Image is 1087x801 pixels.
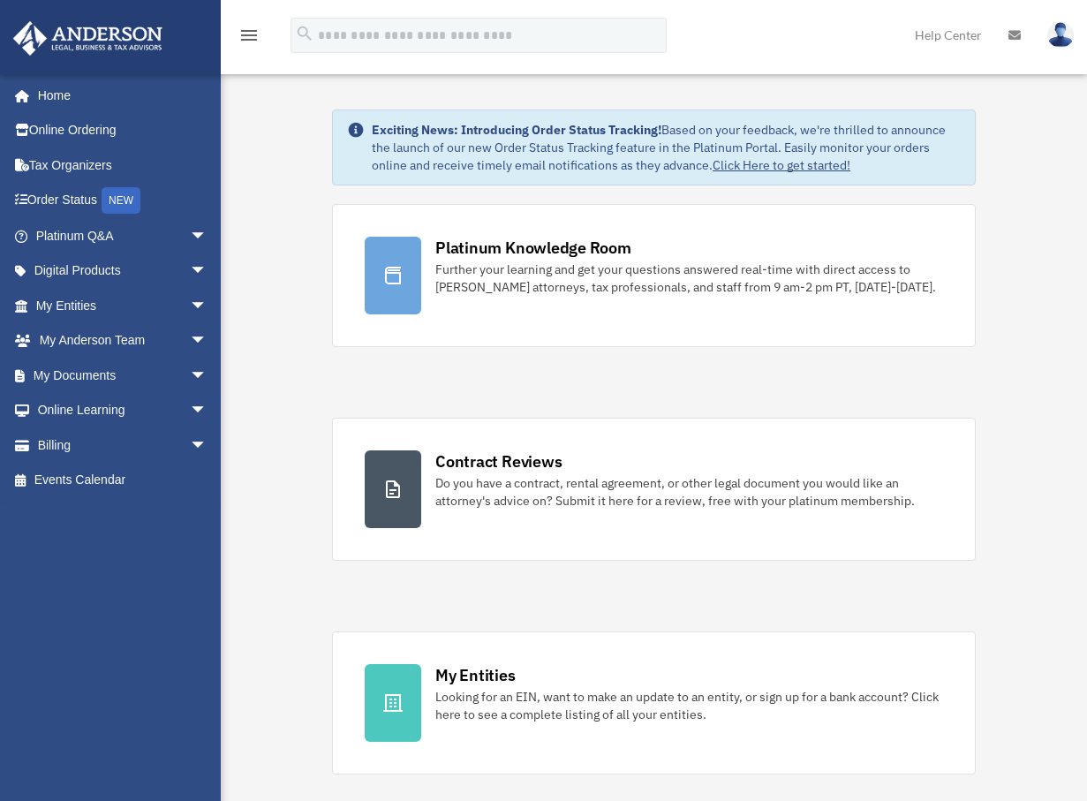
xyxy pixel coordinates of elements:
[12,113,234,148] a: Online Ordering
[1047,22,1074,48] img: User Pic
[332,418,976,561] a: Contract Reviews Do you have a contract, rental agreement, or other legal document you would like...
[12,218,234,253] a: Platinum Q&Aarrow_drop_down
[435,474,943,510] div: Do you have a contract, rental agreement, or other legal document you would like an attorney's ad...
[713,157,850,173] a: Click Here to get started!
[8,21,168,56] img: Anderson Advisors Platinum Portal
[12,147,234,183] a: Tax Organizers
[372,122,661,138] strong: Exciting News: Introducing Order Status Tracking!
[190,393,225,429] span: arrow_drop_down
[12,427,234,463] a: Billingarrow_drop_down
[12,358,234,393] a: My Documentsarrow_drop_down
[238,25,260,46] i: menu
[12,323,234,359] a: My Anderson Teamarrow_drop_down
[190,323,225,359] span: arrow_drop_down
[295,24,314,43] i: search
[372,121,961,174] div: Based on your feedback, we're thrilled to announce the launch of our new Order Status Tracking fe...
[332,204,976,347] a: Platinum Knowledge Room Further your learning and get your questions answered real-time with dire...
[435,237,631,259] div: Platinum Knowledge Room
[190,427,225,464] span: arrow_drop_down
[435,688,943,723] div: Looking for an EIN, want to make an update to an entity, or sign up for a bank account? Click her...
[332,631,976,775] a: My Entities Looking for an EIN, want to make an update to an entity, or sign up for a bank accoun...
[12,393,234,428] a: Online Learningarrow_drop_down
[435,261,943,296] div: Further your learning and get your questions answered real-time with direct access to [PERSON_NAM...
[190,253,225,290] span: arrow_drop_down
[238,31,260,46] a: menu
[190,358,225,394] span: arrow_drop_down
[12,288,234,323] a: My Entitiesarrow_drop_down
[12,463,234,498] a: Events Calendar
[12,253,234,289] a: Digital Productsarrow_drop_down
[12,78,225,113] a: Home
[435,664,515,686] div: My Entities
[190,288,225,324] span: arrow_drop_down
[12,183,234,219] a: Order StatusNEW
[102,187,140,214] div: NEW
[435,450,562,472] div: Contract Reviews
[190,218,225,254] span: arrow_drop_down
